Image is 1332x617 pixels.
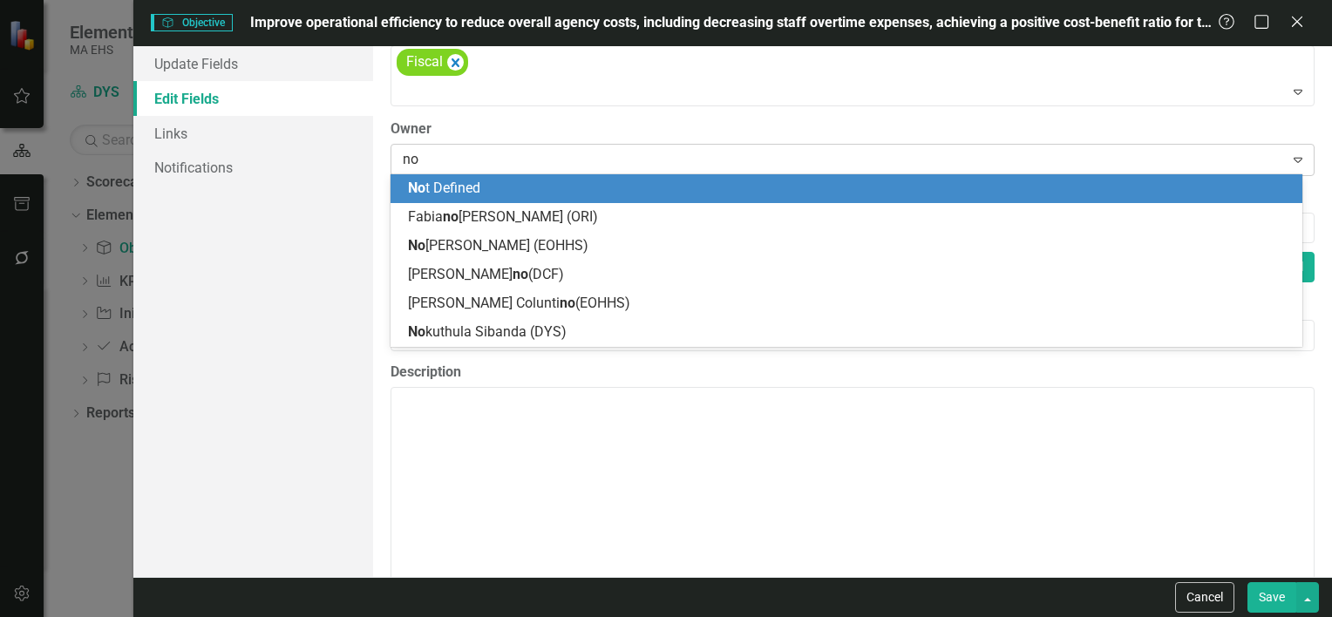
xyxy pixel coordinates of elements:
span: [PERSON_NAME] (DCF) [408,266,564,282]
span: [PERSON_NAME] (EOHHS) [408,237,588,254]
span: No [408,323,425,340]
a: Update Fields [133,46,373,81]
a: Links [133,116,373,151]
span: [PERSON_NAME] Colunti (EOHHS) [408,295,630,311]
label: Description [391,363,1315,383]
span: no [513,266,528,282]
span: t Defined [408,180,480,196]
div: Remove [object Object] [447,54,464,71]
span: Objective [151,14,233,31]
span: kuthula Sibanda (DYS) [408,323,567,340]
span: No [408,180,425,196]
span: No [408,237,425,254]
span: Fabia [PERSON_NAME] (ORI) [408,208,598,225]
label: Owner [391,119,1315,139]
button: Save [1247,582,1296,613]
span: Fiscal [406,53,443,70]
span: no [560,295,575,311]
span: no [443,208,459,225]
button: Cancel [1175,582,1234,613]
a: Edit Fields [133,81,373,116]
a: Notifications [133,150,373,185]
